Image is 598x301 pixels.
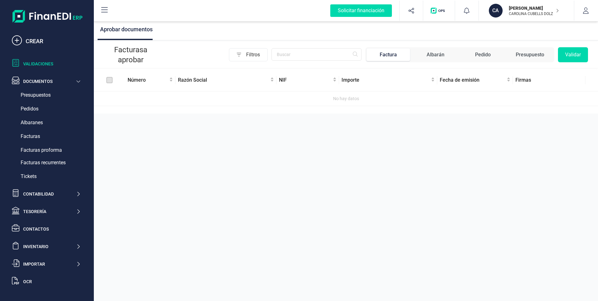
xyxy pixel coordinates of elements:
span: NIF [279,76,332,84]
div: Presupuesto [516,51,544,59]
span: Tickets [21,173,37,180]
span: Presupuestos [21,91,51,99]
span: Aprobar documentos [100,26,153,33]
div: Solicitar financiación [330,4,392,17]
p: [PERSON_NAME] [509,5,559,11]
div: Documentos [23,78,76,84]
div: CREAR [26,37,81,46]
span: Filtros [246,48,267,61]
button: Logo de OPS [427,1,451,21]
span: Razón Social [178,76,269,84]
div: Tesorería [23,208,76,215]
button: Solicitar financiación [323,1,399,21]
p: CAROLINA CUBELLS DOLZ [509,11,559,16]
div: OCR [23,278,81,285]
span: Facturas [21,133,40,140]
img: Logo de OPS [431,8,447,14]
button: Validar [558,47,588,62]
div: Contabilidad [23,191,76,197]
div: Contactos [23,226,81,232]
div: Albarán [427,51,444,59]
div: Validaciones [23,61,81,67]
span: Albaranes [21,119,43,126]
span: Número [128,76,168,84]
input: Buscar [271,48,362,61]
p: Facturas a aprobar [104,45,158,65]
div: Importar [23,261,76,267]
th: Firmas [513,69,585,91]
span: Fecha de emisión [440,76,505,84]
span: Importe [342,76,429,84]
button: Filtros [229,48,268,61]
div: Pedido [475,51,491,59]
button: CA[PERSON_NAME]CAROLINA CUBELLS DOLZ [486,1,566,21]
div: Inventario [23,243,76,250]
div: Factura [380,51,397,59]
div: CA [489,4,503,18]
img: Logo Finanedi [13,10,83,23]
div: No hay datos [96,95,595,102]
span: Facturas proforma [21,146,62,154]
span: Facturas recurrentes [21,159,66,166]
span: Pedidos [21,105,38,113]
